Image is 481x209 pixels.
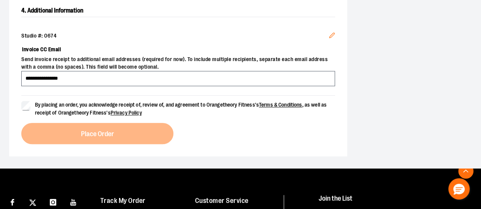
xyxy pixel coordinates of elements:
[195,197,249,204] a: Customer Service
[21,43,335,56] label: Invoice CC Email
[458,163,473,179] button: Back To Top
[21,101,30,110] input: By placing an order, you acknowledge receipt of, review of, and agreement to Orangetheory Fitness...
[21,5,335,17] h2: 4. Additional Information
[259,102,302,108] a: Terms & Conditions
[6,195,19,208] a: Visit our Facebook page
[111,110,142,116] a: Privacy Policy
[21,56,335,71] span: Send invoice receipt to additional email addresses (required for now). To include multiple recipi...
[21,32,335,40] div: Studio #: 0674
[46,195,60,208] a: Visit our Instagram page
[26,195,40,208] a: Visit our X page
[35,102,327,116] span: By placing an order, you acknowledge receipt of, review of, and agreement to Orangetheory Fitness...
[100,197,146,204] a: Track My Order
[319,195,468,209] h4: Join the List
[67,195,80,208] a: Visit our Youtube page
[323,26,341,47] button: Edit
[29,199,36,206] img: Twitter
[448,178,470,200] button: Hello, have a question? Let’s chat.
